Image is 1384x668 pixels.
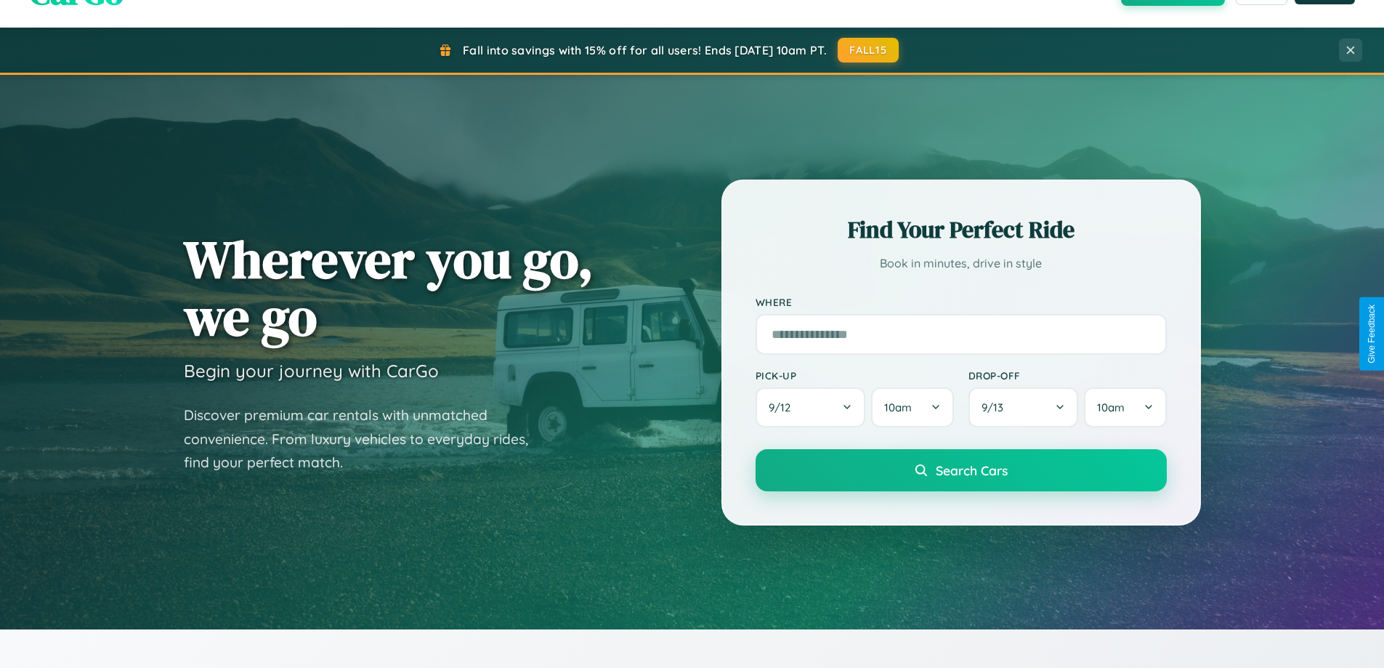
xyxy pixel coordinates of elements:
h3: Begin your journey with CarGo [184,360,439,382]
span: Search Cars [936,462,1008,478]
span: Fall into savings with 15% off for all users! Ends [DATE] 10am PT. [463,43,827,57]
span: 10am [884,401,912,414]
button: 9/12 [756,387,866,427]
button: Search Cars [756,449,1167,491]
div: Give Feedback [1367,305,1377,363]
p: Discover premium car rentals with unmatched convenience. From luxury vehicles to everyday rides, ... [184,403,547,475]
span: 9 / 13 [982,401,1011,414]
span: 9 / 12 [769,401,798,414]
label: Where [756,296,1167,308]
button: 10am [1084,387,1166,427]
button: 9/13 [968,387,1079,427]
p: Book in minutes, drive in style [756,253,1167,274]
h1: Wherever you go, we go [184,230,594,345]
h2: Find Your Perfect Ride [756,214,1167,246]
label: Drop-off [968,369,1167,382]
label: Pick-up [756,369,954,382]
span: 10am [1097,401,1125,414]
button: 10am [871,387,953,427]
button: FALL15 [838,38,899,63]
